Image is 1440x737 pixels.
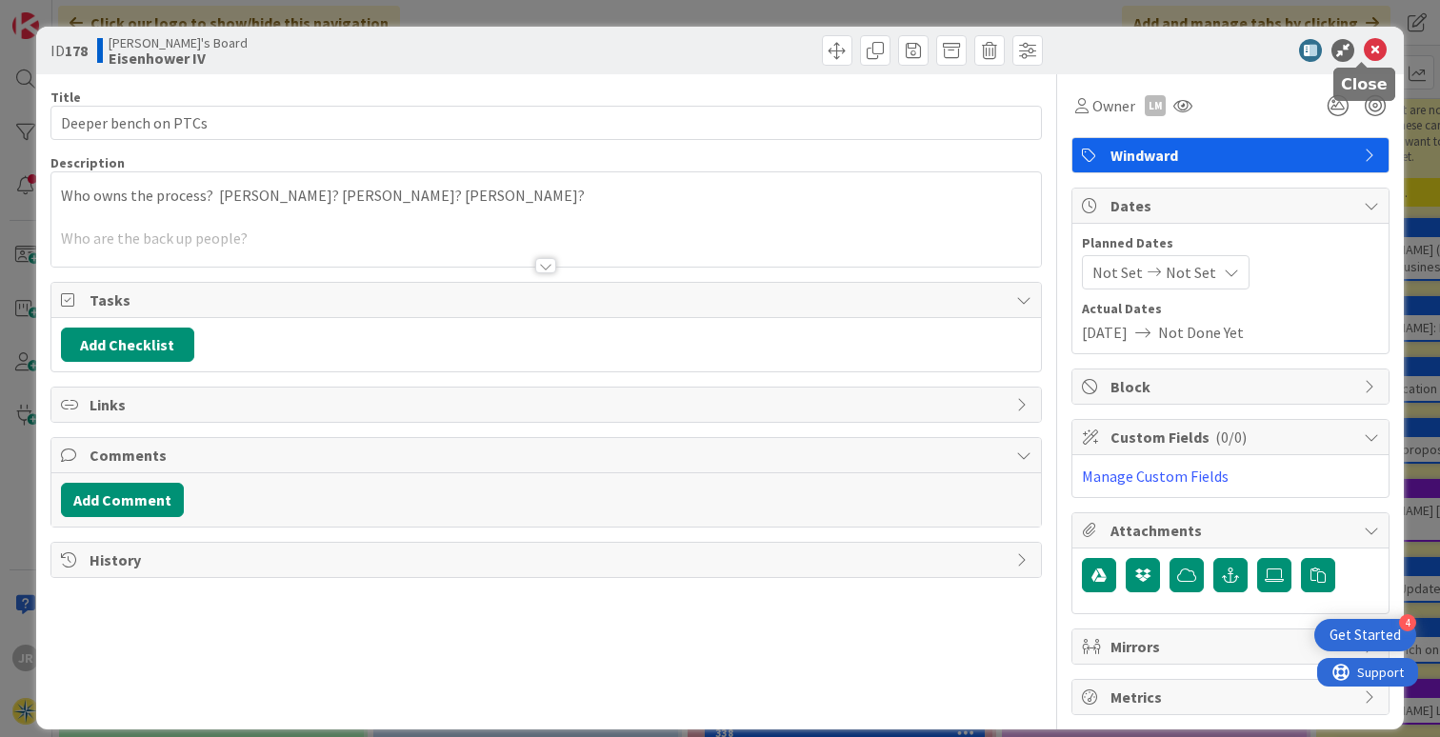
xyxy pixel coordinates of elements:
[1082,467,1229,486] a: Manage Custom Fields
[1082,233,1379,253] span: Planned Dates
[50,39,88,62] span: ID
[90,548,1007,571] span: History
[90,393,1007,416] span: Links
[1110,519,1354,542] span: Attachments
[1110,144,1354,167] span: Windward
[65,41,88,60] b: 178
[50,89,81,106] label: Title
[61,185,1031,207] p: Who owns the process? [PERSON_NAME]? [PERSON_NAME]? [PERSON_NAME]?
[61,328,194,362] button: Add Checklist
[1341,75,1388,93] h5: Close
[1110,635,1354,658] span: Mirrors
[1110,686,1354,708] span: Metrics
[1330,626,1401,645] div: Get Started
[109,35,248,50] span: [PERSON_NAME]'s Board
[1082,299,1379,319] span: Actual Dates
[1110,375,1354,398] span: Block
[90,289,1007,311] span: Tasks
[1215,428,1247,447] span: ( 0/0 )
[50,106,1042,140] input: type card name here...
[1145,95,1166,116] div: LM
[1110,426,1354,448] span: Custom Fields
[1110,194,1354,217] span: Dates
[1314,619,1416,651] div: Open Get Started checklist, remaining modules: 4
[61,483,184,517] button: Add Comment
[1399,614,1416,631] div: 4
[109,50,248,66] b: Eisenhower IV
[1082,321,1128,344] span: [DATE]
[90,444,1007,467] span: Comments
[1166,261,1216,284] span: Not Set
[40,3,87,26] span: Support
[50,154,125,171] span: Description
[1092,94,1135,117] span: Owner
[1092,261,1143,284] span: Not Set
[1158,321,1244,344] span: Not Done Yet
